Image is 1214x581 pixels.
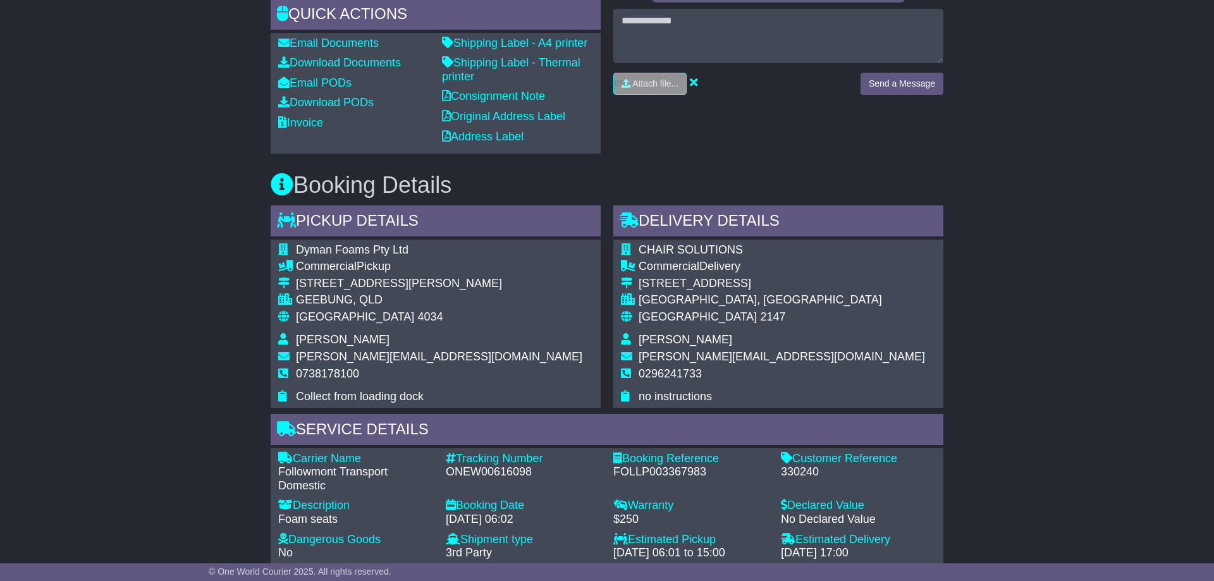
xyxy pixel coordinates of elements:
[442,90,545,102] a: Consignment Note
[296,333,389,346] span: [PERSON_NAME]
[271,414,943,448] div: Service Details
[781,546,936,560] div: [DATE] 17:00
[639,390,712,403] span: no instructions
[446,499,601,513] div: Booking Date
[446,533,601,547] div: Shipment type
[760,310,785,323] span: 2147
[446,513,601,527] div: [DATE] 06:02
[296,310,414,323] span: [GEOGRAPHIC_DATA]
[613,513,768,527] div: $250
[278,546,293,559] span: No
[296,293,582,307] div: GEEBUNG, QLD
[442,56,580,83] a: Shipping Label - Thermal printer
[639,277,925,291] div: [STREET_ADDRESS]
[781,499,936,513] div: Declared Value
[278,499,433,513] div: Description
[278,37,379,49] a: Email Documents
[278,96,374,109] a: Download PODs
[446,452,601,466] div: Tracking Number
[296,260,357,272] span: Commercial
[613,546,768,560] div: [DATE] 06:01 to 15:00
[639,260,699,272] span: Commercial
[278,452,433,466] div: Carrier Name
[446,546,492,559] span: 3rd Party
[639,260,925,274] div: Delivery
[296,277,582,291] div: [STREET_ADDRESS][PERSON_NAME]
[613,205,943,240] div: Delivery Details
[861,73,943,95] button: Send a Message
[296,243,408,256] span: Dyman Foams Pty Ltd
[296,350,582,363] span: [PERSON_NAME][EMAIL_ADDRESS][DOMAIN_NAME]
[639,333,732,346] span: [PERSON_NAME]
[781,465,936,479] div: 330240
[278,513,433,527] div: Foam seats
[781,513,936,527] div: No Declared Value
[639,367,702,380] span: 0296241733
[639,350,925,363] span: [PERSON_NAME][EMAIL_ADDRESS][DOMAIN_NAME]
[271,173,943,198] h3: Booking Details
[442,110,565,123] a: Original Address Label
[639,293,925,307] div: [GEOGRAPHIC_DATA], [GEOGRAPHIC_DATA]
[278,465,433,492] div: Followmont Transport Domestic
[613,465,768,479] div: FOLLP003367983
[442,37,587,49] a: Shipping Label - A4 printer
[296,367,359,380] span: 0738178100
[271,205,601,240] div: Pickup Details
[278,76,352,89] a: Email PODs
[613,499,768,513] div: Warranty
[278,116,323,129] a: Invoice
[209,566,391,577] span: © One World Courier 2025. All rights reserved.
[639,243,743,256] span: CHAIR SOLUTIONS
[278,533,433,547] div: Dangerous Goods
[781,533,936,547] div: Estimated Delivery
[613,533,768,547] div: Estimated Pickup
[278,56,401,69] a: Download Documents
[296,390,424,403] span: Collect from loading dock
[781,452,936,466] div: Customer Reference
[442,130,524,143] a: Address Label
[446,465,601,479] div: ONEW00616098
[613,452,768,466] div: Booking Reference
[296,260,582,274] div: Pickup
[639,310,757,323] span: [GEOGRAPHIC_DATA]
[417,310,443,323] span: 4034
